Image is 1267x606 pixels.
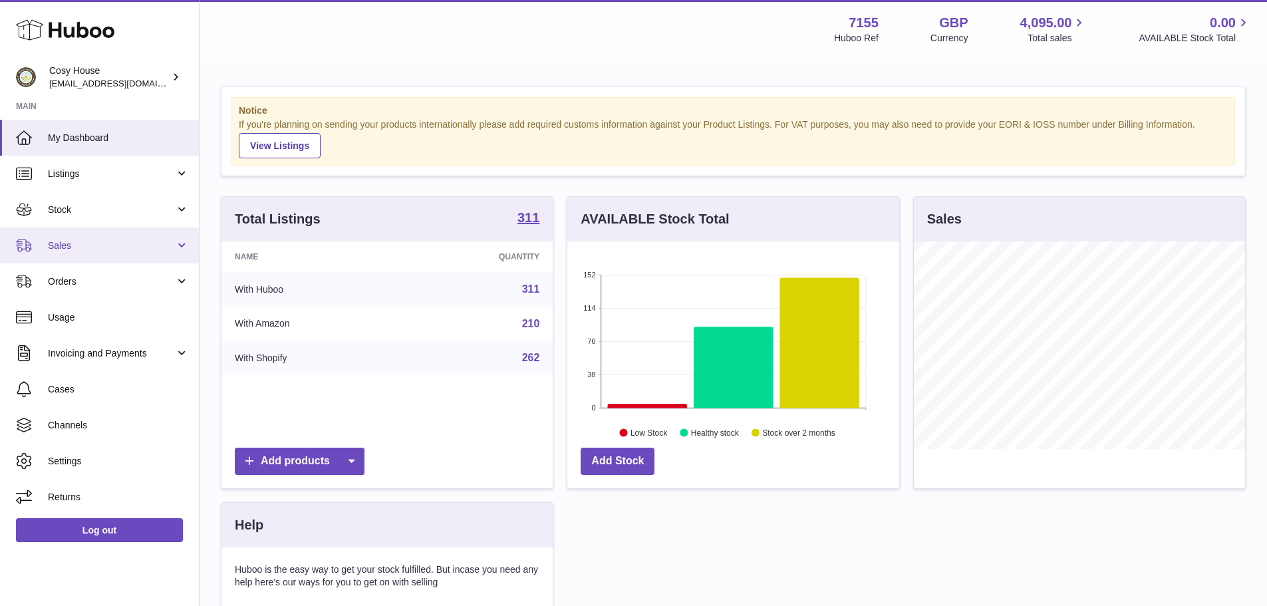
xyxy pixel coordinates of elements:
[48,311,189,324] span: Usage
[16,518,183,542] a: Log out
[588,337,596,345] text: 76
[239,133,321,158] a: View Listings
[1020,14,1072,32] span: 4,095.00
[517,211,539,224] strong: 311
[1139,32,1251,45] span: AVAILABLE Stock Total
[48,239,175,252] span: Sales
[588,371,596,379] text: 38
[221,241,403,272] th: Name
[235,210,321,228] h3: Total Listings
[48,455,189,468] span: Settings
[235,448,364,475] a: Add products
[930,32,968,45] div: Currency
[517,211,539,227] a: 311
[834,32,879,45] div: Huboo Ref
[581,448,654,475] a: Add Stock
[1210,14,1236,32] span: 0.00
[1028,32,1087,45] span: Total sales
[48,491,189,504] span: Returns
[49,78,196,88] span: [EMAIL_ADDRESS][DOMAIN_NAME]
[1139,14,1251,45] a: 0.00 AVAILABLE Stock Total
[235,563,539,589] p: Huboo is the easy way to get your stock fulfilled. But incase you need any help here's our ways f...
[631,428,668,437] text: Low Stock
[583,304,595,312] text: 114
[221,307,403,341] td: With Amazon
[583,271,595,279] text: 152
[849,14,879,32] strong: 7155
[1020,14,1087,45] a: 4,095.00 Total sales
[403,241,553,272] th: Quantity
[927,210,962,228] h3: Sales
[522,283,540,295] a: 311
[592,404,596,412] text: 0
[939,14,968,32] strong: GBP
[48,347,175,360] span: Invoicing and Payments
[522,318,540,329] a: 210
[48,204,175,216] span: Stock
[48,419,189,432] span: Channels
[221,272,403,307] td: With Huboo
[221,341,403,375] td: With Shopify
[48,168,175,180] span: Listings
[48,275,175,288] span: Orders
[581,210,729,228] h3: AVAILABLE Stock Total
[48,132,189,144] span: My Dashboard
[522,352,540,363] a: 262
[239,104,1228,117] strong: Notice
[16,67,36,87] img: info@wholesomegoods.com
[691,428,740,437] text: Healthy stock
[763,428,835,437] text: Stock over 2 months
[239,118,1228,158] div: If you're planning on sending your products internationally please add required customs informati...
[49,65,169,90] div: Cosy House
[48,383,189,396] span: Cases
[235,516,263,534] h3: Help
